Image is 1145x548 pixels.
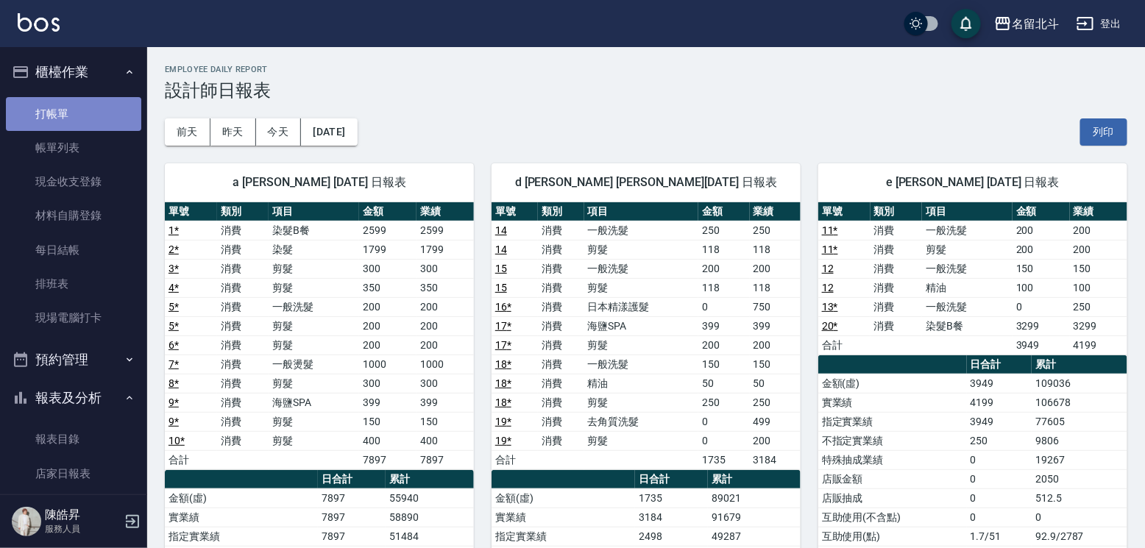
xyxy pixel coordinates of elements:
th: 類別 [871,202,923,221]
td: 200 [359,335,416,355]
td: 0 [698,431,749,450]
td: 合計 [818,335,871,355]
td: 剪髮 [269,431,359,450]
td: 200 [359,297,416,316]
td: 剪髮 [269,316,359,335]
td: 一般洗髮 [922,297,1013,316]
td: 0 [1032,508,1127,527]
td: 300 [416,259,474,278]
td: 300 [359,374,416,393]
td: 一般洗髮 [269,297,359,316]
td: 118 [698,278,749,297]
td: 200 [1070,221,1127,240]
a: 現金收支登錄 [6,165,141,199]
td: 399 [359,393,416,412]
a: 帳單列表 [6,131,141,165]
td: 實業績 [165,508,318,527]
button: 昨天 [210,118,256,146]
td: 指定實業績 [818,412,967,431]
td: 200 [750,335,801,355]
td: 200 [750,259,801,278]
th: 單號 [165,202,217,221]
td: 去角質洗髮 [584,412,698,431]
a: 報表目錄 [6,422,141,456]
span: e [PERSON_NAME] [DATE] 日報表 [836,175,1110,190]
td: 消費 [217,412,269,431]
td: 200 [698,259,749,278]
button: 櫃檯作業 [6,53,141,91]
td: 消費 [871,316,923,335]
td: 350 [416,278,474,297]
span: a [PERSON_NAME] [DATE] 日報表 [182,175,456,190]
td: 2498 [635,527,708,546]
span: d [PERSON_NAME] [PERSON_NAME][DATE] 日報表 [509,175,783,190]
a: 每日結帳 [6,233,141,267]
td: 實業績 [818,393,967,412]
td: 海鹽SPA [584,316,698,335]
td: 染髮 [269,240,359,259]
td: 消費 [538,393,584,412]
td: 剪髮 [269,374,359,393]
td: 200 [1070,240,1127,259]
td: 200 [359,316,416,335]
th: 金額 [359,202,416,221]
td: 消費 [217,431,269,450]
td: 精油 [584,374,698,393]
td: 消費 [538,431,584,450]
td: 金額(虛) [492,488,635,508]
td: 0 [698,297,749,316]
td: 1799 [359,240,416,259]
td: 150 [359,412,416,431]
td: 互助使用(點) [818,527,967,546]
td: 0 [967,469,1032,488]
td: 剪髮 [269,335,359,355]
th: 金額 [698,202,749,221]
a: 店家日報表 [6,457,141,491]
td: 指定實業績 [492,527,635,546]
td: 89021 [708,488,801,508]
td: 消費 [538,374,584,393]
td: 消費 [217,393,269,412]
td: 200 [750,431,801,450]
th: 類別 [538,202,584,221]
table: a dense table [818,202,1127,355]
td: 消費 [538,412,584,431]
table: a dense table [492,202,801,470]
td: 512.5 [1032,488,1127,508]
td: 0 [698,412,749,431]
td: 0 [967,450,1032,469]
td: 200 [416,316,474,335]
td: 一般燙髮 [269,355,359,374]
a: 14 [495,243,507,255]
th: 項目 [584,202,698,221]
td: 剪髮 [584,240,698,259]
a: 14 [495,224,507,236]
td: 250 [698,393,749,412]
td: 0 [1013,297,1070,316]
td: 250 [698,221,749,240]
td: 150 [1013,259,1070,278]
td: 3949 [967,412,1032,431]
th: 日合計 [318,470,386,489]
td: 店販金額 [818,469,967,488]
td: 剪髮 [269,278,359,297]
td: 150 [750,355,801,374]
td: 2599 [359,221,416,240]
a: 12 [822,263,834,274]
td: 19267 [1032,450,1127,469]
button: 登出 [1071,10,1127,38]
td: 店販抽成 [818,488,967,508]
td: 200 [1013,240,1070,259]
td: 400 [416,431,474,450]
td: 消費 [538,355,584,374]
td: 消費 [871,221,923,240]
td: 剪髮 [922,240,1013,259]
h2: Employee Daily Report [165,65,1127,74]
td: 剪髮 [584,393,698,412]
td: 1000 [416,355,474,374]
td: 不指定實業績 [818,431,967,450]
div: 名留北斗 [1012,15,1059,33]
td: 399 [750,316,801,335]
td: 指定實業績 [165,527,318,546]
td: 一般洗髮 [584,259,698,278]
